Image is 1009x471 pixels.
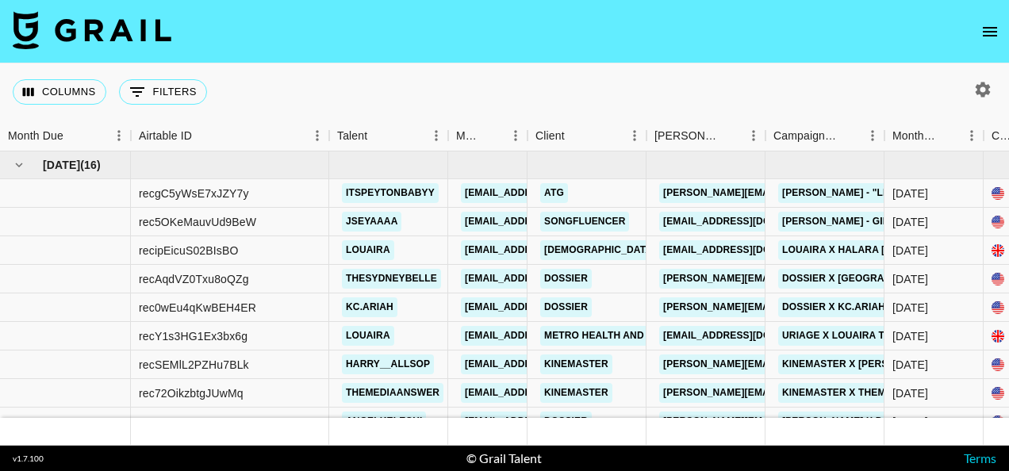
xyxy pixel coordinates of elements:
a: KineMaster x Themediaanswer (June) [778,383,991,403]
div: v 1.7.100 [13,454,44,464]
div: Jun '25 [892,328,928,344]
span: ( 16 ) [80,157,101,173]
a: [EMAIL_ADDRESS][DOMAIN_NAME] [659,240,837,260]
div: Jun '25 [892,385,928,401]
button: Sort [719,124,742,147]
div: Jun '25 [892,357,928,373]
div: Campaign (Type) [773,121,838,151]
a: jseyaaaa [342,212,401,232]
span: [DATE] [43,157,80,173]
div: Jun '25 [892,243,928,258]
button: Menu [742,124,765,147]
div: recY1s3HG1Ex3bx6g [139,328,247,344]
div: Airtable ID [131,121,329,151]
a: louaira [342,326,394,346]
div: Month Due [892,121,938,151]
div: recmutVr3QS8cIXPt [139,414,240,430]
div: Talent [337,121,367,151]
div: Month Due [8,121,63,151]
button: Sort [367,124,389,147]
button: open drawer [974,16,1006,48]
a: Songfluencer [540,212,629,232]
button: Sort [192,124,214,147]
button: Menu [861,124,884,147]
button: Show filters [119,79,207,105]
a: louaira [342,240,394,260]
a: angelkelechi [342,412,426,431]
a: [EMAIL_ADDRESS][DOMAIN_NAME] [461,269,639,289]
a: [EMAIL_ADDRESS][DOMAIN_NAME] [461,354,639,374]
button: Menu [305,124,329,147]
a: [PERSON_NAME][EMAIL_ADDRESS][DOMAIN_NAME] [659,297,918,317]
a: KineMaster [540,354,612,374]
img: Grail Talent [13,11,171,49]
div: recAqdVZ0Txu8oQZg [139,271,249,287]
button: Menu [960,124,984,147]
div: Jun '25 [892,186,928,201]
a: Terms [964,450,996,465]
button: Sort [838,124,861,147]
button: Select columns [13,79,106,105]
a: [EMAIL_ADDRESS][DOMAIN_NAME] [461,183,639,203]
div: Month Due [884,121,984,151]
div: Jun '25 [892,414,928,430]
div: Manager [456,121,481,151]
a: [EMAIL_ADDRESS][DOMAIN_NAME] [461,383,639,403]
div: recipEicuS02BIsBO [139,243,239,258]
button: Sort [938,124,960,147]
button: Sort [63,124,86,147]
div: rec5OKeMauvUd9BeW [139,214,256,230]
div: rec0wEu4qKwBEH4ER [139,300,256,316]
a: [DEMOGRAPHIC_DATA] [GEOGRAPHIC_DATA] [540,240,766,260]
div: © Grail Talent [466,450,542,466]
a: [EMAIL_ADDRESS][DOMAIN_NAME] [461,240,639,260]
div: recgC5yWsE7xJZY7y [139,186,249,201]
div: recSEMlL2PZHu7BLk [139,357,249,373]
div: Manager [448,121,528,151]
a: Dossier [540,269,592,289]
div: Airtable ID [139,121,192,151]
a: [EMAIL_ADDRESS][DOMAIN_NAME] [659,326,837,346]
a: ATG [540,183,568,203]
div: Jun '25 [892,271,928,287]
a: [PERSON_NAME][EMAIL_ADDRESS][DOMAIN_NAME] [659,183,918,203]
div: [PERSON_NAME] [654,121,719,151]
a: [PERSON_NAME] - Gimme Dat x Jamia [778,212,973,232]
a: kc.ariah [342,297,397,317]
a: [PERSON_NAME][EMAIL_ADDRESS][PERSON_NAME][DOMAIN_NAME] [659,383,999,403]
button: Menu [424,124,448,147]
a: KineMaster [540,383,612,403]
div: Client [535,121,565,151]
a: thesydneybelle [342,269,441,289]
div: rec72OikzbtgJUwMq [139,385,244,401]
a: itspeytonbabyy [342,183,439,203]
a: [PERSON_NAME][EMAIL_ADDRESS][PERSON_NAME][DOMAIN_NAME] [659,354,999,374]
div: Client [528,121,646,151]
a: Dossier x [GEOGRAPHIC_DATA] [778,269,946,289]
a: harry__allsop [342,354,434,374]
div: Jun '25 [892,300,928,316]
a: KineMaster x [PERSON_NAME] (June) [778,354,979,374]
a: [PERSON_NAME] x Dossier [778,412,923,431]
div: Talent [329,121,448,151]
a: [EMAIL_ADDRESS][DOMAIN_NAME] [659,212,837,232]
a: [EMAIL_ADDRESS][DOMAIN_NAME] [461,212,639,232]
button: Menu [107,124,131,147]
a: Dossier [540,412,592,431]
a: Metro Health and Beauty Limited [540,326,732,346]
div: Campaign (Type) [765,121,884,151]
a: [EMAIL_ADDRESS][DOMAIN_NAME] [461,297,639,317]
button: Menu [504,124,528,147]
div: Jun '25 [892,214,928,230]
a: themediaanswer [342,383,443,403]
a: Dossier x KC.Ariah [778,297,889,317]
a: Dossier [540,297,592,317]
a: [PERSON_NAME][EMAIL_ADDRESS][DOMAIN_NAME] [659,269,918,289]
a: Uriage x Louaira TT Shop [778,326,925,346]
div: Booker [646,121,765,151]
button: Menu [623,124,646,147]
button: Sort [565,124,587,147]
button: Sort [481,124,504,147]
button: hide children [8,154,30,176]
a: [EMAIL_ADDRESS][DOMAIN_NAME] [461,326,639,346]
